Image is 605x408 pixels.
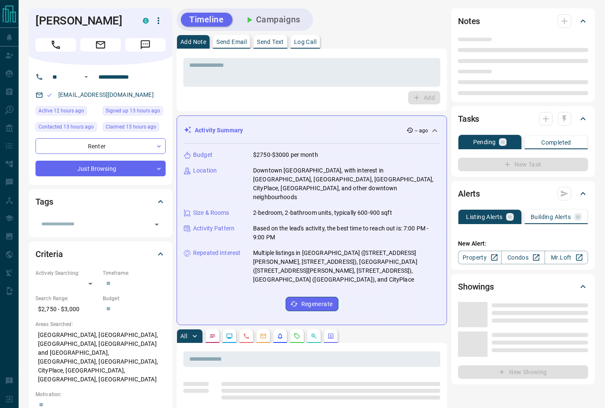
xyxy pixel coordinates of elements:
p: Send Email [216,39,247,45]
span: Message [125,38,166,52]
p: Multiple listings in [GEOGRAPHIC_DATA] ([STREET_ADDRESS][PERSON_NAME], [STREET_ADDRESS]), [GEOGRA... [253,249,440,284]
span: Call [35,38,76,52]
div: Just Browsing [35,161,166,176]
p: $2750-$3000 per month [253,151,318,159]
p: Add Note [180,39,206,45]
span: Claimed 13 hours ago [106,123,156,131]
svg: Opportunities [311,333,317,340]
button: Timeline [181,13,232,27]
span: Contacted 13 hours ago [38,123,94,131]
div: Tue Oct 14 2025 [103,106,166,118]
span: Email [80,38,121,52]
svg: Listing Alerts [277,333,283,340]
p: Log Call [294,39,316,45]
div: Showings [458,277,588,297]
p: Building Alerts [531,214,571,220]
svg: Email Valid [46,92,52,98]
h2: Showings [458,280,494,293]
a: Mr.Loft [545,251,588,264]
p: Budget [193,151,213,159]
h2: Notes [458,14,480,28]
p: Based on the lead's activity, the best time to reach out is: 7:00 PM - 9:00 PM [253,224,440,242]
div: Tasks [458,109,588,129]
p: 2-bedroom, 2-bathroom units, typically 600-900 sqft [253,208,392,217]
p: Size & Rooms [193,208,229,217]
div: Notes [458,11,588,31]
div: Tags [35,192,166,212]
button: Open [81,72,91,82]
p: New Alert: [458,239,588,248]
p: Completed [541,140,571,145]
button: Regenerate [286,297,338,311]
svg: Lead Browsing Activity [226,333,233,340]
h2: Tags [35,195,53,208]
p: All [180,333,187,339]
a: Property [458,251,501,264]
p: [GEOGRAPHIC_DATA], [GEOGRAPHIC_DATA], [GEOGRAPHIC_DATA], [GEOGRAPHIC_DATA] and [GEOGRAPHIC_DATA],... [35,328,166,386]
p: Activity Summary [195,126,243,135]
a: Condos [501,251,545,264]
div: condos.ca [143,18,149,24]
p: Activity Pattern [193,224,234,233]
h1: [PERSON_NAME] [35,14,130,27]
p: Budget: [103,295,166,302]
span: Signed up 13 hours ago [106,107,160,115]
p: Areas Searched: [35,320,166,328]
p: Downtown [GEOGRAPHIC_DATA], with interest in [GEOGRAPHIC_DATA], [GEOGRAPHIC_DATA], [GEOGRAPHIC_DA... [253,166,440,202]
svg: Emails [260,333,267,340]
p: Send Text [257,39,284,45]
button: Campaigns [236,13,309,27]
p: -- ago [415,127,428,134]
svg: Notes [209,333,216,340]
p: Search Range: [35,295,98,302]
div: Activity Summary-- ago [184,123,440,138]
h2: Tasks [458,112,479,126]
p: Repeated Interest [193,249,240,257]
p: Timeframe: [103,269,166,277]
p: Motivation: [35,391,166,398]
h2: Alerts [458,187,480,200]
p: Location [193,166,217,175]
a: [EMAIL_ADDRESS][DOMAIN_NAME] [58,91,154,98]
p: Pending [473,139,496,145]
p: Listing Alerts [466,214,503,220]
h2: Criteria [35,247,63,261]
div: Tue Oct 14 2025 [35,122,98,134]
button: Open [151,219,163,230]
svg: Agent Actions [327,333,334,340]
svg: Requests [294,333,300,340]
div: Criteria [35,244,166,264]
span: Active 12 hours ago [38,107,84,115]
p: $2,750 - $3,000 [35,302,98,316]
p: Actively Searching: [35,269,98,277]
div: Alerts [458,183,588,204]
svg: Calls [243,333,250,340]
div: Tue Oct 14 2025 [35,106,98,118]
div: Tue Oct 14 2025 [103,122,166,134]
div: Renter [35,138,166,154]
